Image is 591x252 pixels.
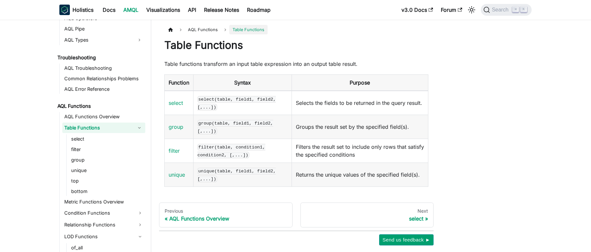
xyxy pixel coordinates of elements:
[62,112,145,121] a: AQL Functions Overview
[133,35,145,45] button: Expand sidebar category 'AQL Types'
[382,236,430,244] span: Send us feedback ►
[69,134,145,144] a: select
[184,5,200,15] a: API
[292,139,428,163] td: Filters the result set to include only rows that satisfy the specified conditions
[466,5,477,15] button: Switch between dark and light mode (currently light mode)
[306,208,428,214] div: Next
[133,123,145,133] button: Collapse sidebar category 'Table Functions'
[55,53,145,62] a: Troubleshooting
[62,197,145,206] a: Metric Functions Overview
[165,75,194,91] th: Function
[397,5,437,15] a: v3.0 Docs
[72,6,93,14] b: Holistics
[292,91,428,115] td: Selects the fields to be returned in the query result.
[169,171,185,178] a: unique
[185,25,221,34] span: AQL Functions
[69,176,145,185] a: top
[69,145,145,154] a: filter
[194,75,292,91] th: Syntax
[481,4,532,16] button: Search (Command+K)
[159,203,434,227] nav: Docs pages
[165,215,287,222] div: AQL Functions Overview
[292,75,428,91] th: Purpose
[53,20,151,252] nav: Docs sidebar
[55,102,145,111] a: AQL Functions
[62,35,133,45] a: AQL Types
[292,115,428,139] td: Groups the result set by the specified field(s).
[229,25,268,34] span: Table Functions
[197,120,273,134] code: group(table, field1, field2, [,...])
[437,5,466,15] a: Forum
[59,5,93,15] a: HolisticsHolistics
[164,60,428,68] p: Table functions transform an input table expression into an output table result.
[512,7,519,12] kbd: ⌘
[62,231,145,242] a: LOD Functions
[197,144,265,158] code: filter(table, condition1, condition2, [,...])
[62,220,145,230] a: Relationship Functions
[164,25,177,34] a: Home page
[99,5,119,15] a: Docs
[490,7,513,13] span: Search
[159,203,293,227] a: PreviousAQL Functions Overview
[292,163,428,187] td: Returns the unique values of the specified field(s).
[164,25,428,34] nav: Breadcrumbs
[119,5,142,15] a: AMQL
[520,7,527,12] kbd: K
[62,74,145,83] a: Common Relationships Problems
[197,168,276,182] code: unique(table, field1, field2, [,...])
[300,203,434,227] a: Nextselect
[69,166,145,175] a: unique
[165,208,287,214] div: Previous
[169,100,183,106] a: select
[169,147,180,154] a: filter
[62,208,145,218] a: Condition Functions
[69,155,145,165] a: group
[197,96,276,110] code: select(table, field1, field2, [,...])
[200,5,243,15] a: Release Notes
[306,215,428,222] div: select
[59,5,70,15] img: Holistics
[62,123,133,133] a: Table Functions
[69,187,145,196] a: bottom
[379,234,434,245] button: Send us feedback ►
[142,5,184,15] a: Visualizations
[164,39,428,52] h1: Table Functions
[243,5,275,15] a: Roadmap
[169,124,183,130] a: group
[62,24,145,33] a: AQL Pipe
[62,64,145,73] a: AQL Troubleshooting
[62,85,145,94] a: AQL Error Reference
